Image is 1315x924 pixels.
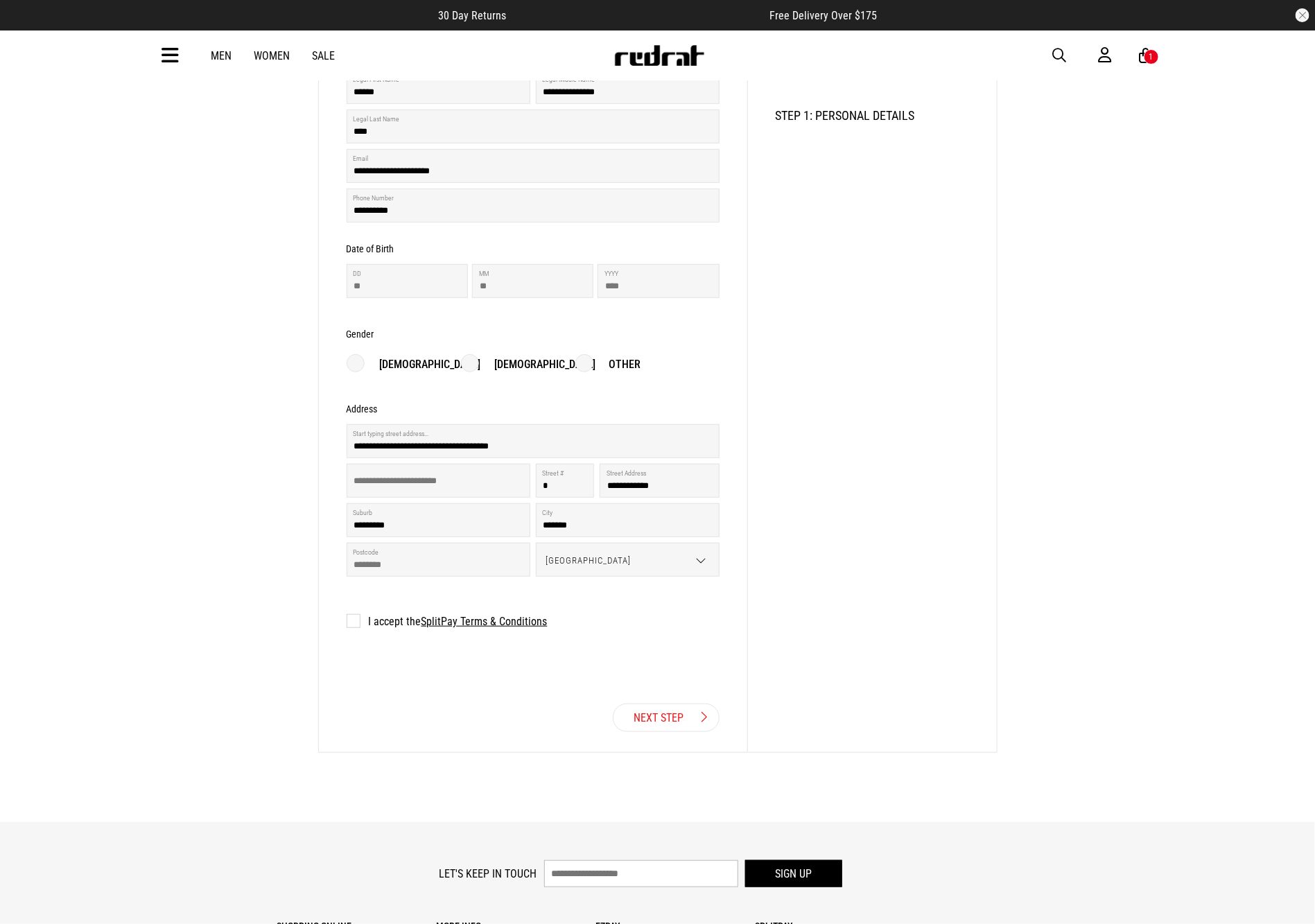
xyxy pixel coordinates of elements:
[347,615,548,628] label: I accept the
[480,356,595,373] p: [DEMOGRAPHIC_DATA]
[211,49,232,62] a: Men
[613,704,720,732] a: Next Step
[313,49,336,62] a: Sale
[1140,49,1153,63] a: 1
[595,356,641,373] p: Other
[254,49,290,62] a: Women
[776,108,969,123] h2: STEP 1: PERSONAL DETAILS
[347,243,394,254] h3: Date of Birth
[534,8,742,22] iframe: Customer reviews powered by Trustpilot
[347,403,378,415] h3: Address
[770,9,878,22] span: Free Delivery Over $175
[439,867,537,880] label: Let's keep in touch
[421,615,548,628] a: SplitPay Terms & Conditions
[347,329,374,340] h3: Gender
[537,543,709,577] span: [GEOGRAPHIC_DATA]
[745,860,842,887] button: Sign up
[613,45,705,66] img: Redrat logo
[1149,52,1153,62] div: 1
[11,6,53,47] button: Open LiveChat chat widget
[366,356,481,373] p: [DEMOGRAPHIC_DATA]
[439,9,507,22] span: 30 Day Returns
